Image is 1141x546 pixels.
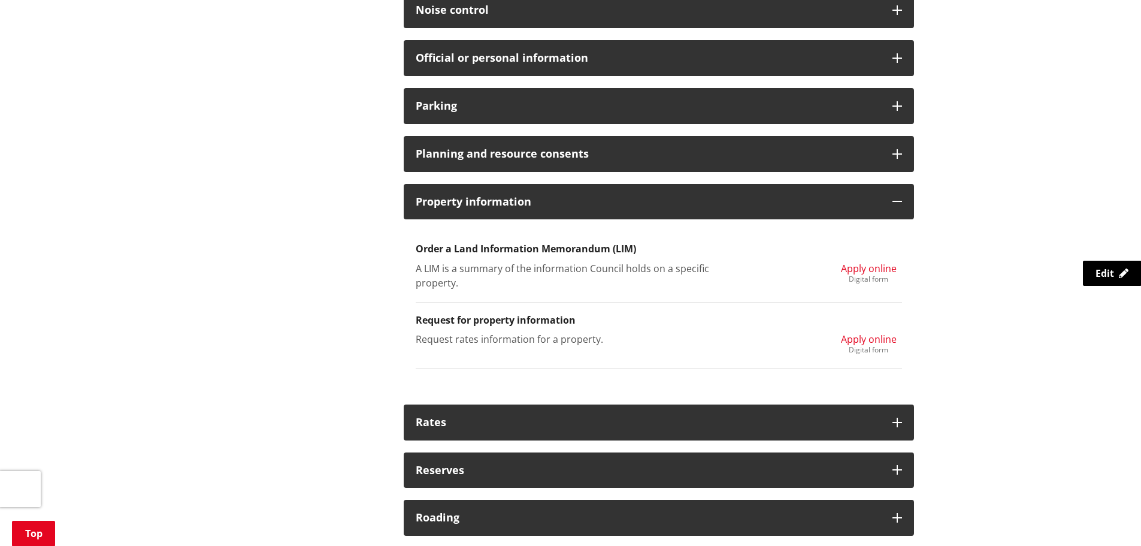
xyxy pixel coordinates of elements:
a: Edit [1083,261,1141,286]
span: Apply online [841,262,897,275]
h3: Order a Land Information Memorandum (LIM) [416,243,902,255]
p: Request rates information for a property. [416,332,734,346]
div: Digital form [841,276,897,283]
h3: Property information [416,196,880,208]
h3: Rates [416,417,880,429]
p: A LIM is a summary of the information Council holds on a specific property. [416,261,734,290]
div: Digital form [841,346,897,354]
h3: Roading [416,512,880,524]
h3: Parking [416,100,880,112]
h3: Planning and resource consents [416,148,880,160]
h3: Request for property information [416,315,902,326]
a: Top [12,521,55,546]
a: Apply online Digital form [841,332,897,354]
a: Apply online Digital form [841,261,897,283]
iframe: Messenger Launcher [1086,496,1129,539]
span: Apply online [841,333,897,346]
h3: Reserves [416,464,880,476]
h3: Noise control [416,4,880,16]
span: Edit [1095,267,1114,280]
h3: Official or personal information [416,52,880,64]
